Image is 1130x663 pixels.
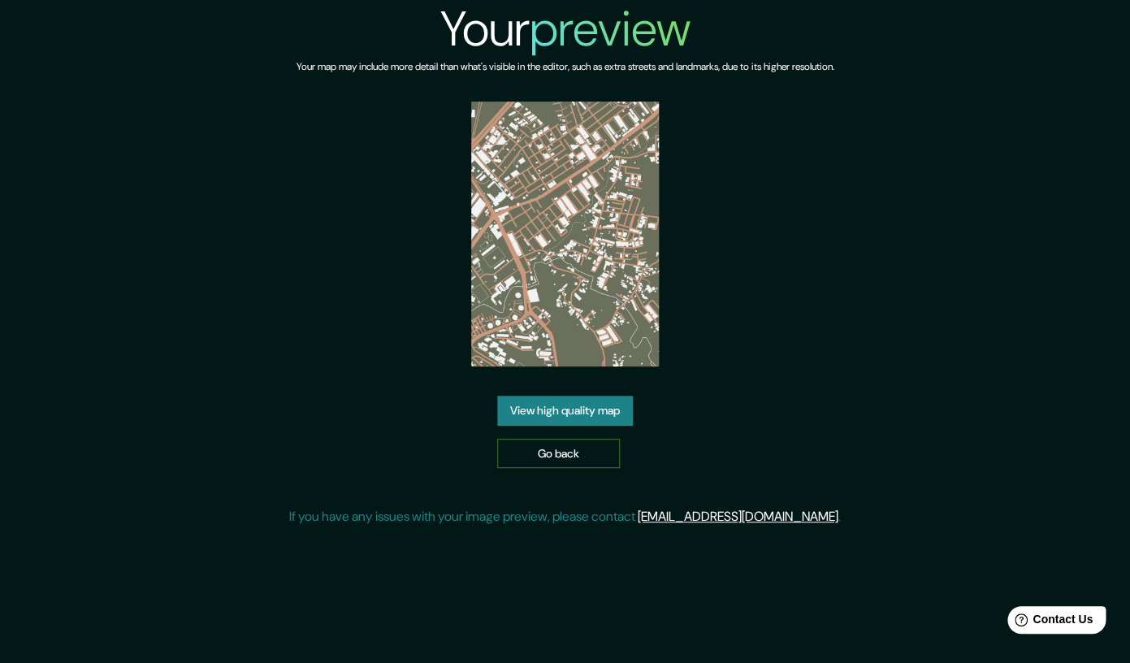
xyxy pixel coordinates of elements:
img: created-map-preview [471,102,659,366]
a: [EMAIL_ADDRESS][DOMAIN_NAME] [638,508,838,525]
h6: Your map may include more detail than what's visible in the editor, such as extra streets and lan... [297,58,834,76]
a: Go back [497,439,620,469]
p: If you have any issues with your image preview, please contact . [289,507,841,526]
iframe: Help widget launcher [985,600,1112,645]
a: View high quality map [497,396,633,426]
